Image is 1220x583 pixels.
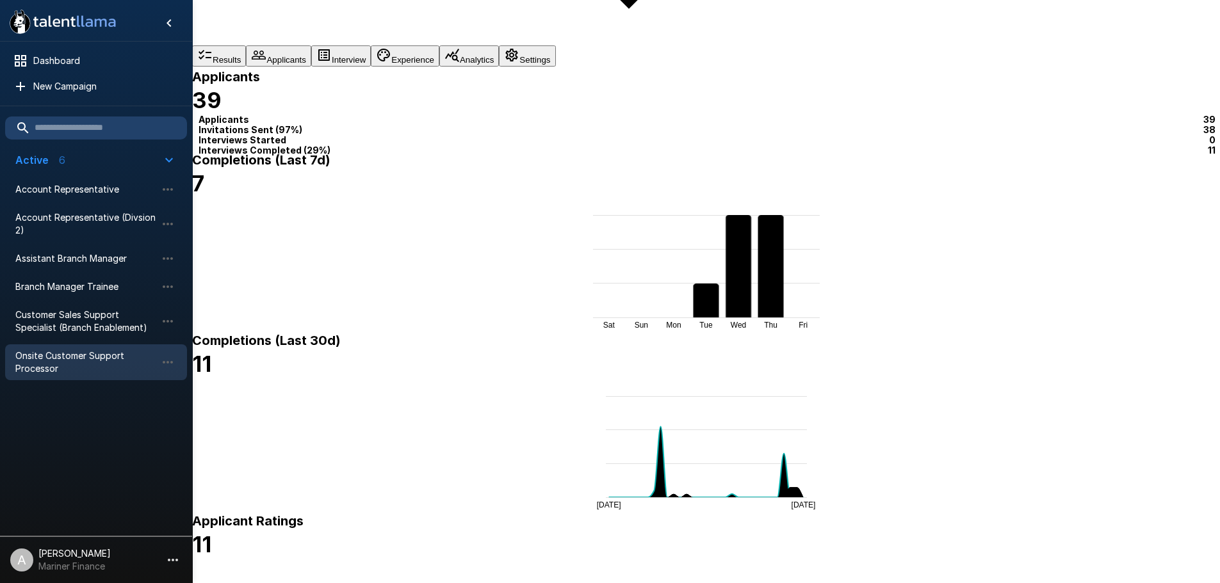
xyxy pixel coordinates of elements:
[603,321,615,330] tspan: Sat
[192,45,246,67] button: Results
[199,132,286,146] p: Interviews Started
[764,321,777,330] tspan: Thu
[246,45,311,67] button: Applicants
[499,45,555,67] button: Settings
[199,122,302,136] p: Invitations Sent
[199,112,249,125] p: Applicants
[302,144,330,155] span: ( 29 %)
[192,152,330,168] b: Completions (Last 7d)
[439,45,499,67] button: Analytics
[597,500,621,509] tspan: [DATE]
[635,321,648,330] tspan: Sun
[799,321,808,330] tspan: Fri
[699,321,713,330] tspan: Tue
[192,513,304,529] b: Applicant Ratings
[666,321,681,330] tspan: Mon
[192,531,211,557] b: 11
[731,321,746,330] tspan: Wed
[199,143,330,156] p: Interviews Completed
[1203,112,1216,125] p: 39
[192,351,211,377] b: 11
[792,500,816,509] tspan: [DATE]
[192,170,204,196] b: 7
[1209,132,1216,146] p: 0
[192,69,260,84] b: Applicants
[192,333,341,348] b: Completions (Last 30d)
[1208,143,1216,156] p: 11
[371,45,439,67] button: Experience
[311,45,371,67] button: Interview
[1203,122,1216,136] p: 38
[273,124,302,134] span: ( 97 %)
[192,87,222,113] b: 39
